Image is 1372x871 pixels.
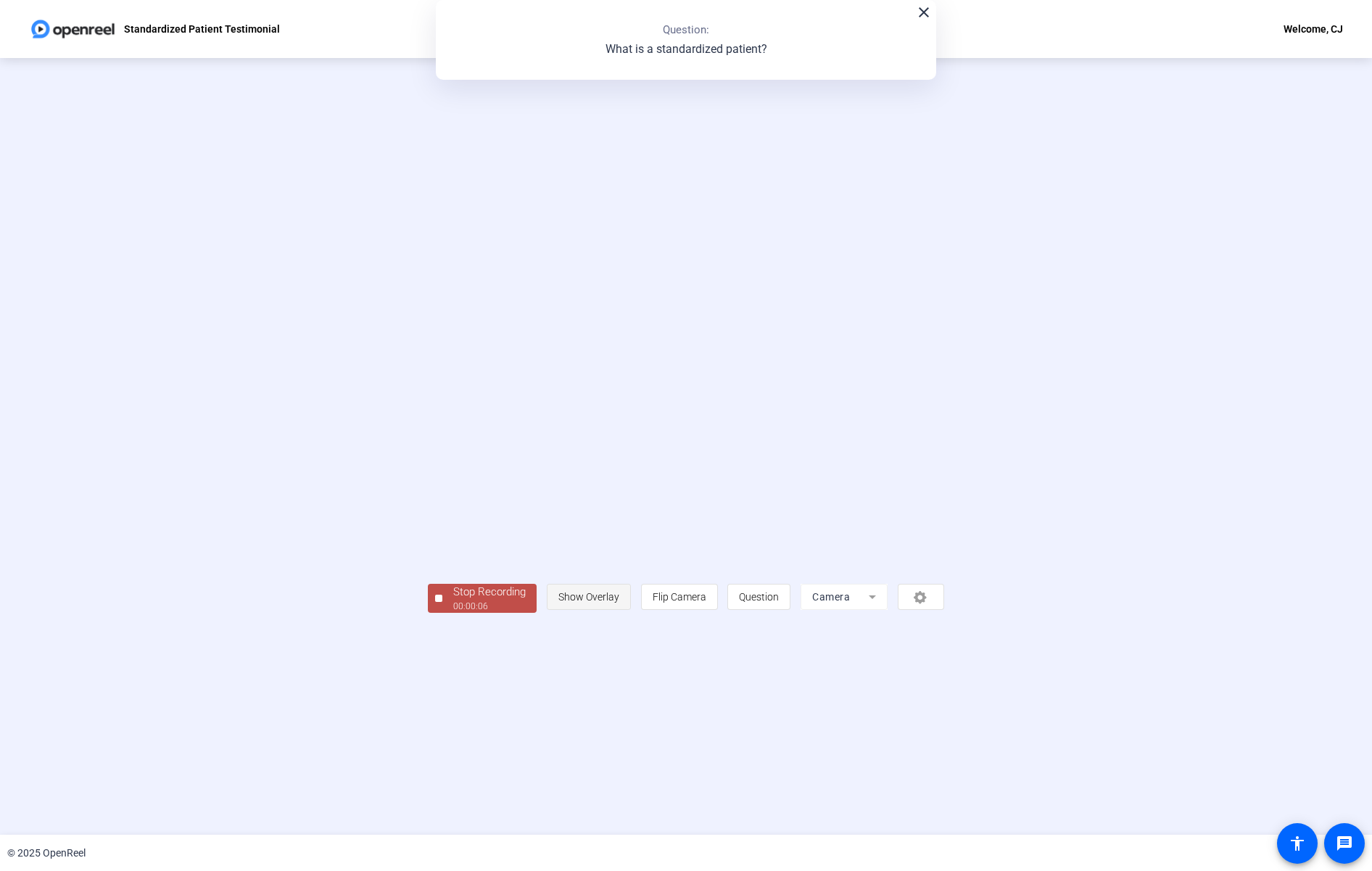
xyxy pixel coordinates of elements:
[29,15,117,44] img: OpenReel logo
[428,584,537,614] button: Stop Recording00:00:06
[653,591,706,603] span: Flip Camera
[641,584,718,610] button: Flip Camera
[727,584,790,610] button: Question
[915,4,933,21] mat-icon: close
[663,22,709,38] p: Question:
[1289,835,1306,852] mat-icon: accessibility
[1284,20,1343,38] div: Welcome, CJ
[453,584,526,600] div: Stop Recording
[547,584,631,610] button: Show Overlay
[1336,835,1353,852] mat-icon: message
[124,20,280,38] p: Standardized Patient Testimonial
[606,41,767,58] p: What is a standardized patient?
[7,846,86,861] div: © 2025 OpenReel
[453,600,526,613] div: 00:00:06
[558,591,619,603] span: Show Overlay
[739,591,779,603] span: Question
